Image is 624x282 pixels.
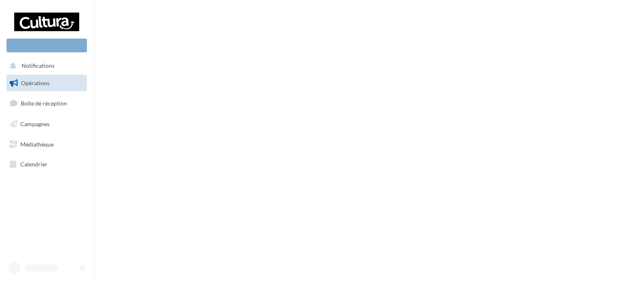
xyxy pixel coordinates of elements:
div: Nouvelle campagne [6,39,87,52]
a: Boîte de réception [5,95,89,112]
span: Campagnes [20,121,50,127]
span: Notifications [22,62,54,69]
span: Opérations [21,80,50,86]
a: Calendrier [5,156,89,173]
a: Opérations [5,75,89,92]
span: Médiathèque [20,140,54,147]
a: Campagnes [5,116,89,133]
span: Boîte de réception [21,100,67,107]
span: Calendrier [20,161,48,168]
a: Médiathèque [5,136,89,153]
